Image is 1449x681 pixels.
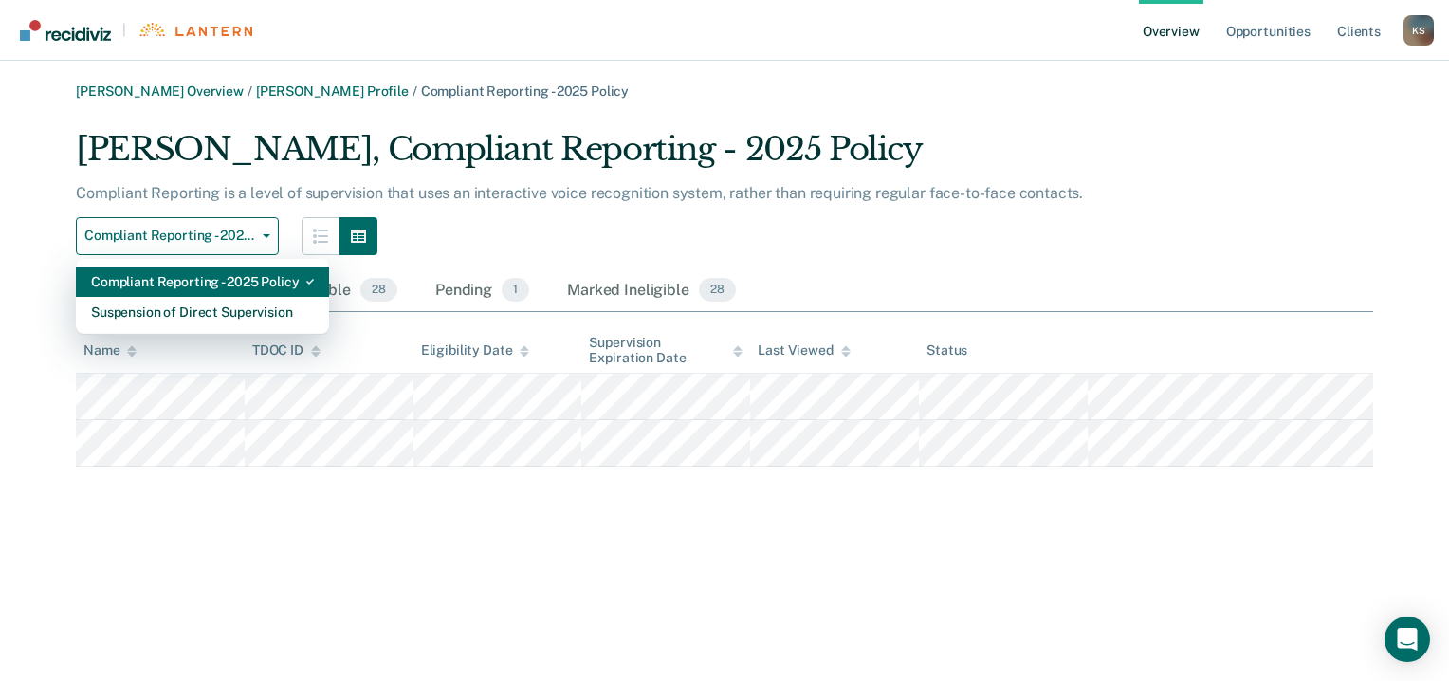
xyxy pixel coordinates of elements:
span: 28 [360,278,397,303]
div: TDOC ID [252,342,321,359]
div: Marked Ineligible28 [563,270,739,312]
div: Name [83,342,137,359]
div: Status [926,342,967,359]
a: [PERSON_NAME] Profile [256,83,409,99]
div: Pending1 [431,270,533,312]
span: / [409,83,421,99]
div: Open Intercom Messenger [1385,617,1430,662]
p: Compliant Reporting is a level of supervision that uses an interactive voice recognition system, ... [76,184,1083,202]
img: Recidiviz [20,20,111,41]
div: Compliant Reporting - 2025 Policy [91,267,314,297]
span: Compliant Reporting - 2025 Policy [421,83,629,99]
span: 28 [699,278,736,303]
div: K S [1403,15,1434,46]
span: / [244,83,256,99]
img: Lantern [138,23,252,37]
div: [PERSON_NAME], Compliant Reporting - 2025 Policy [76,130,1163,184]
div: Eligibility Date [421,342,530,359]
button: Profile dropdown button [1403,15,1434,46]
div: Supervision Expiration Date [589,335,743,367]
span: Compliant Reporting - 2025 Policy [84,228,255,244]
span: 1 [502,278,529,303]
span: | [111,22,138,38]
div: Suspension of Direct Supervision [91,297,314,327]
a: [PERSON_NAME] Overview [76,83,244,99]
div: Last Viewed [758,342,850,359]
button: Compliant Reporting - 2025 Policy [76,217,279,255]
